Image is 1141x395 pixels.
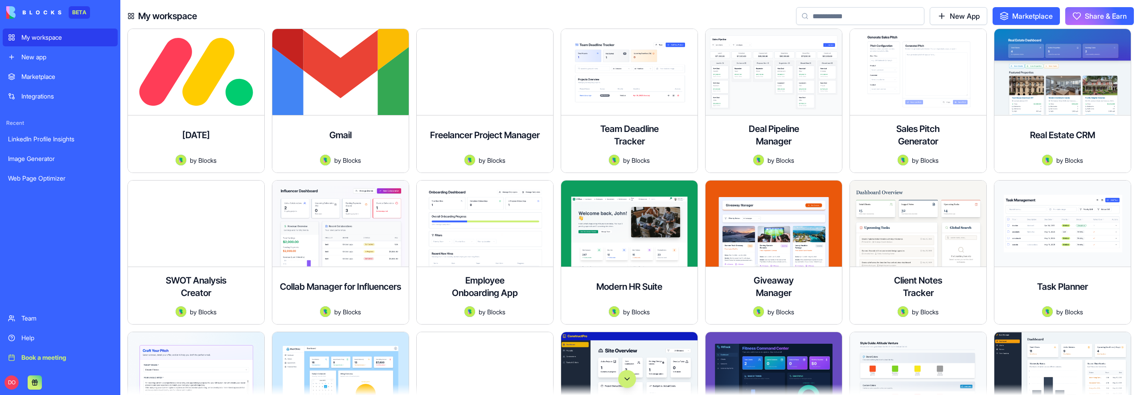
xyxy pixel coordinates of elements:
[21,314,112,323] div: Team
[21,333,112,342] div: Help
[3,68,118,86] a: Marketplace
[912,307,919,317] span: by
[1042,306,1053,317] img: Avatar
[738,123,809,148] h4: Deal Pipeline Manager
[993,7,1060,25] a: Marketplace
[8,174,112,183] div: Web Page Optimizer
[464,306,475,317] img: Avatar
[272,180,409,325] a: Collab Manager for InfluencersAvatarbyBlocks
[280,280,401,293] h4: Collab Manager for Influencers
[561,180,698,325] a: Modern HR SuiteAvatarbyBlocks
[753,155,764,165] img: Avatar
[464,155,475,165] img: Avatar
[198,307,217,317] span: Blocks
[3,349,118,366] a: Book a meeting
[882,123,954,148] h4: Sales Pitch Generator
[753,306,764,317] img: Avatar
[127,180,265,325] a: SWOT Analysis CreatorAvatarbyBlocks
[272,29,409,173] a: GmailAvatarbyBlocks
[3,309,118,327] a: Team
[343,156,361,165] span: Blocks
[1042,155,1053,165] img: Avatar
[776,307,794,317] span: Blocks
[1065,307,1083,317] span: Blocks
[21,92,112,101] div: Integrations
[3,29,118,46] a: My workspace
[190,307,197,317] span: by
[320,155,331,165] img: Avatar
[487,307,505,317] span: Blocks
[320,306,331,317] img: Avatar
[1056,307,1063,317] span: by
[430,129,540,141] h4: Freelancer Project Manager
[8,135,112,144] div: LinkedIn Profile Insights
[3,119,118,127] span: Recent
[994,180,1131,325] a: Task PlannerAvatarbyBlocks
[3,329,118,347] a: Help
[705,180,842,325] a: Giveaway ManagerAvatarbyBlocks
[182,129,210,141] h4: [DATE]
[623,156,630,165] span: by
[1065,7,1134,25] button: Share & Earn
[768,156,774,165] span: by
[618,370,636,388] button: Scroll to bottom
[1056,156,1063,165] span: by
[850,29,987,173] a: Sales Pitch GeneratorAvatarbyBlocks
[609,155,620,165] img: Avatar
[190,156,197,165] span: by
[623,307,630,317] span: by
[561,29,698,173] a: Team Deadline TrackerAvatarbyBlocks
[138,10,197,22] h4: My workspace
[449,274,521,299] h4: Employee Onboarding App
[6,6,62,19] img: logo
[3,48,118,66] a: New app
[1037,280,1088,293] h4: Task Planner
[487,156,505,165] span: Blocks
[334,156,341,165] span: by
[21,33,112,42] div: My workspace
[1085,11,1127,21] span: Share & Earn
[4,375,19,390] span: DO
[479,307,485,317] span: by
[329,129,352,141] h4: Gmail
[632,307,650,317] span: Blocks
[596,280,662,293] h4: Modern HR Suite
[343,307,361,317] span: Blocks
[127,29,265,173] a: [DATE]AvatarbyBlocks
[1030,129,1095,141] h4: Real Estate CRM
[768,307,774,317] span: by
[176,306,186,317] img: Avatar
[69,6,90,19] div: BETA
[176,155,186,165] img: Avatar
[416,180,554,325] a: Employee Onboarding AppAvatarbyBlocks
[776,156,794,165] span: Blocks
[3,130,118,148] a: LinkedIn Profile Insights
[994,29,1131,173] a: Real Estate CRMAvatarbyBlocks
[609,306,620,317] img: Avatar
[898,306,908,317] img: Avatar
[594,123,665,148] h4: Team Deadline Tracker
[920,307,939,317] span: Blocks
[3,87,118,105] a: Integrations
[160,274,232,299] h4: SWOT Analysis Creator
[3,169,118,187] a: Web Page Optimizer
[21,72,112,81] div: Marketplace
[738,274,809,299] h4: Giveaway Manager
[898,155,908,165] img: Avatar
[632,156,650,165] span: Blocks
[705,29,842,173] a: Deal Pipeline ManagerAvatarbyBlocks
[198,156,217,165] span: Blocks
[3,150,118,168] a: Image Generator
[920,156,939,165] span: Blocks
[6,6,90,19] a: BETA
[850,180,987,325] a: Client Notes TrackerAvatarbyBlocks
[479,156,485,165] span: by
[882,274,954,299] h4: Client Notes Tracker
[912,156,919,165] span: by
[1065,156,1083,165] span: Blocks
[334,307,341,317] span: by
[416,29,554,173] a: Freelancer Project ManagerAvatarbyBlocks
[21,353,112,362] div: Book a meeting
[8,154,112,163] div: Image Generator
[21,53,112,62] div: New app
